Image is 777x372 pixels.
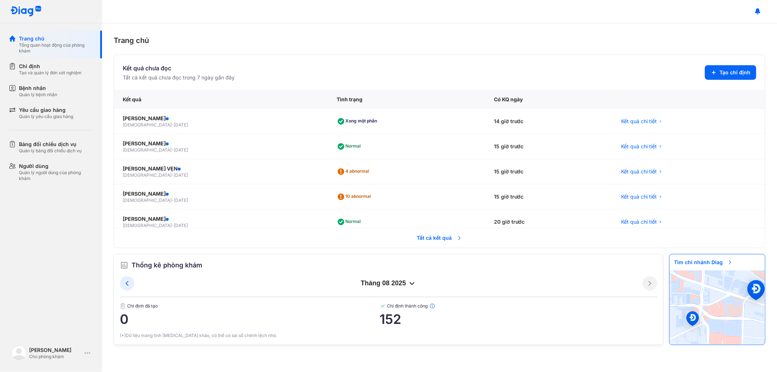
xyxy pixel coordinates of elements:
div: Yêu cầu giao hàng [19,106,73,114]
span: [DEMOGRAPHIC_DATA] [123,147,172,153]
div: [PERSON_NAME] [123,115,319,122]
div: Chủ phòng khám [29,354,82,360]
span: Kết quả chi tiết [621,118,657,125]
span: - [172,122,174,128]
span: [DEMOGRAPHIC_DATA] [123,122,172,128]
div: Tổng quan hoạt động của phòng khám [19,42,93,54]
div: [PERSON_NAME] [123,190,319,197]
img: document.50c4cfd0.svg [120,303,126,309]
div: Xong một phần [337,115,380,127]
span: Kết quả chi tiết [621,218,657,226]
span: [DATE] [174,122,188,128]
div: Quản lý bảng đối chiếu dịch vụ [19,148,82,154]
span: [DEMOGRAPHIC_DATA] [123,223,172,228]
img: order.5a6da16c.svg [120,261,129,270]
button: Tạo chỉ định [705,65,756,80]
div: 20 giờ trước [485,210,612,235]
div: Trang chủ [19,35,93,42]
span: [DATE] [174,172,188,178]
div: 14 giờ trước [485,109,612,134]
div: Có KQ ngày [485,90,612,109]
span: [DATE] [174,147,188,153]
div: Normal [337,216,364,228]
div: Chỉ định [19,63,82,70]
span: Kết quả chi tiết [621,168,657,175]
div: 15 giờ trước [485,134,612,159]
span: Kết quả chi tiết [621,193,657,200]
div: Kết quả [114,90,328,109]
img: logo [10,6,42,17]
span: Thống kê phòng khám [132,260,202,270]
div: Tất cả kết quả chưa đọc trong 7 ngày gần đây [123,74,235,81]
span: Chỉ định đã tạo [120,303,380,309]
div: Tình trạng [328,90,485,109]
span: [DEMOGRAPHIC_DATA] [123,197,172,203]
img: info.7e716105.svg [429,303,435,309]
span: Chỉ định thành công [380,303,658,309]
div: (*)Dữ liệu mang tính [MEDICAL_DATA] khảo, có thể có sai số chênh lệch nhỏ. [120,332,657,339]
div: 10 abnormal [337,191,374,203]
div: Quản lý người dùng của phòng khám [19,170,93,181]
img: logo [12,346,26,360]
span: - [172,147,174,153]
div: Bệnh nhân [19,85,57,92]
div: Kết quả chưa đọc [123,64,235,73]
div: 15 giờ trước [485,159,612,184]
div: Người dùng [19,162,93,170]
div: [PERSON_NAME] [123,215,319,223]
div: Trang chủ [114,35,765,46]
span: 0 [120,312,380,326]
span: [DATE] [174,197,188,203]
span: - [172,172,174,178]
div: Quản lý yêu cầu giao hàng [19,114,73,120]
div: [PERSON_NAME] [29,346,82,354]
span: 152 [380,312,658,326]
span: - [172,223,174,228]
div: Normal [337,141,364,152]
span: [DEMOGRAPHIC_DATA] [123,172,172,178]
span: Tìm chi nhánh Diag [670,254,737,270]
div: Quản lý bệnh nhân [19,92,57,98]
img: checked-green.01cc79e0.svg [380,303,386,309]
span: Tất cả kết quả [413,230,467,246]
div: [PERSON_NAME] [123,140,319,147]
span: [DATE] [174,223,188,228]
div: Tạo và quản lý đơn xét nghiệm [19,70,82,76]
div: Bảng đối chiếu dịch vụ [19,141,82,148]
span: Tạo chỉ định [719,69,750,76]
span: Kết quả chi tiết [621,143,657,150]
div: [PERSON_NAME] VẸN [123,165,319,172]
span: - [172,197,174,203]
div: tháng 08 2025 [134,279,643,288]
div: 15 giờ trước [485,184,612,210]
div: 4 abnormal [337,166,372,177]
